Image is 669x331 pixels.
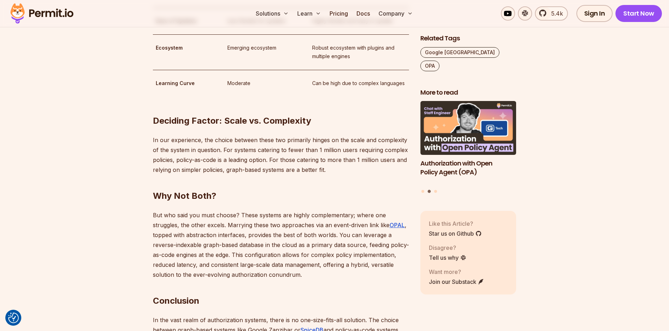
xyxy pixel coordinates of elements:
[420,159,516,177] h3: Authorization with Open Policy Agent (OPA)
[7,1,77,26] img: Permit logo
[294,6,324,21] button: Learn
[156,45,183,51] strong: Ecosystem
[8,313,19,323] button: Consent Preferences
[227,79,306,88] p: Moderate
[420,101,516,155] img: Authorization with Open Policy Agent (OPA)
[420,61,439,71] a: OPA
[153,267,409,307] h2: Conclusion
[227,44,306,52] p: Emerging ecosystem
[615,5,662,22] a: Start Now
[535,6,568,21] a: 5.4k
[389,221,405,229] a: OPAL
[421,190,424,193] button: Go to slide 1
[376,6,416,21] button: Company
[429,277,484,286] a: Join our Substack
[429,219,482,228] p: Like this Article?
[420,88,516,97] h2: More to read
[434,190,437,193] button: Go to slide 3
[253,6,292,21] button: Solutions
[420,47,499,58] a: Google [GEOGRAPHIC_DATA]
[153,135,409,175] p: In our experience, the choice between these two primarily hinges on the scale and complexity of t...
[420,101,516,194] div: Posts
[156,80,195,86] strong: Learning Curve
[576,5,613,22] a: Sign In
[153,210,409,280] p: But who said you must choose? These systems are highly complementary; where one struggles, the ot...
[327,6,351,21] a: Pricing
[429,268,484,276] p: Want more?
[429,253,466,262] a: Tell us why
[312,79,407,88] p: Can be high due to complex languages
[420,34,516,43] h2: Related Tags
[429,243,466,252] p: Disagree?
[153,162,409,202] h2: Why Not Both?
[547,9,563,18] span: 5.4k
[354,6,373,21] a: Docs
[312,44,407,61] p: Robust ecosystem with plugins and multiple engines
[420,101,516,186] a: Authorization with Open Policy Agent (OPA)Authorization with Open Policy Agent (OPA)
[8,313,19,323] img: Revisit consent button
[429,229,482,238] a: Star us on Github
[153,87,409,127] h2: Deciding Factor: Scale vs. Complexity
[428,190,431,193] button: Go to slide 2
[420,101,516,186] li: 2 of 3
